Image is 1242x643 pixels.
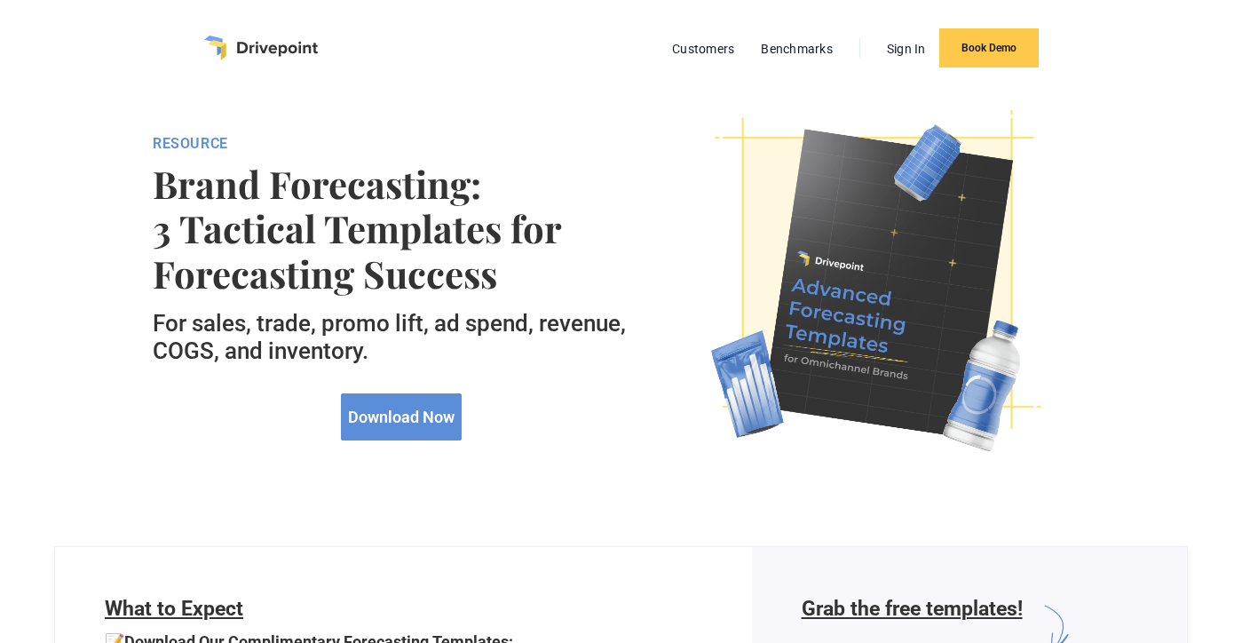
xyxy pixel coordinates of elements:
[752,37,842,60] a: Benchmarks
[878,37,935,60] a: Sign In
[105,597,243,621] span: What to Expect
[341,393,462,441] a: Download Now
[153,310,650,365] h5: For sales, trade, promo lift, ad spend, revenue, COGS, and inventory.
[204,36,318,60] a: home
[663,37,743,60] a: Customers
[153,162,650,296] strong: Brand Forecasting: 3 Tactical Templates for Forecasting Success
[153,135,650,153] div: RESOURCE
[939,28,1039,67] a: Book Demo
